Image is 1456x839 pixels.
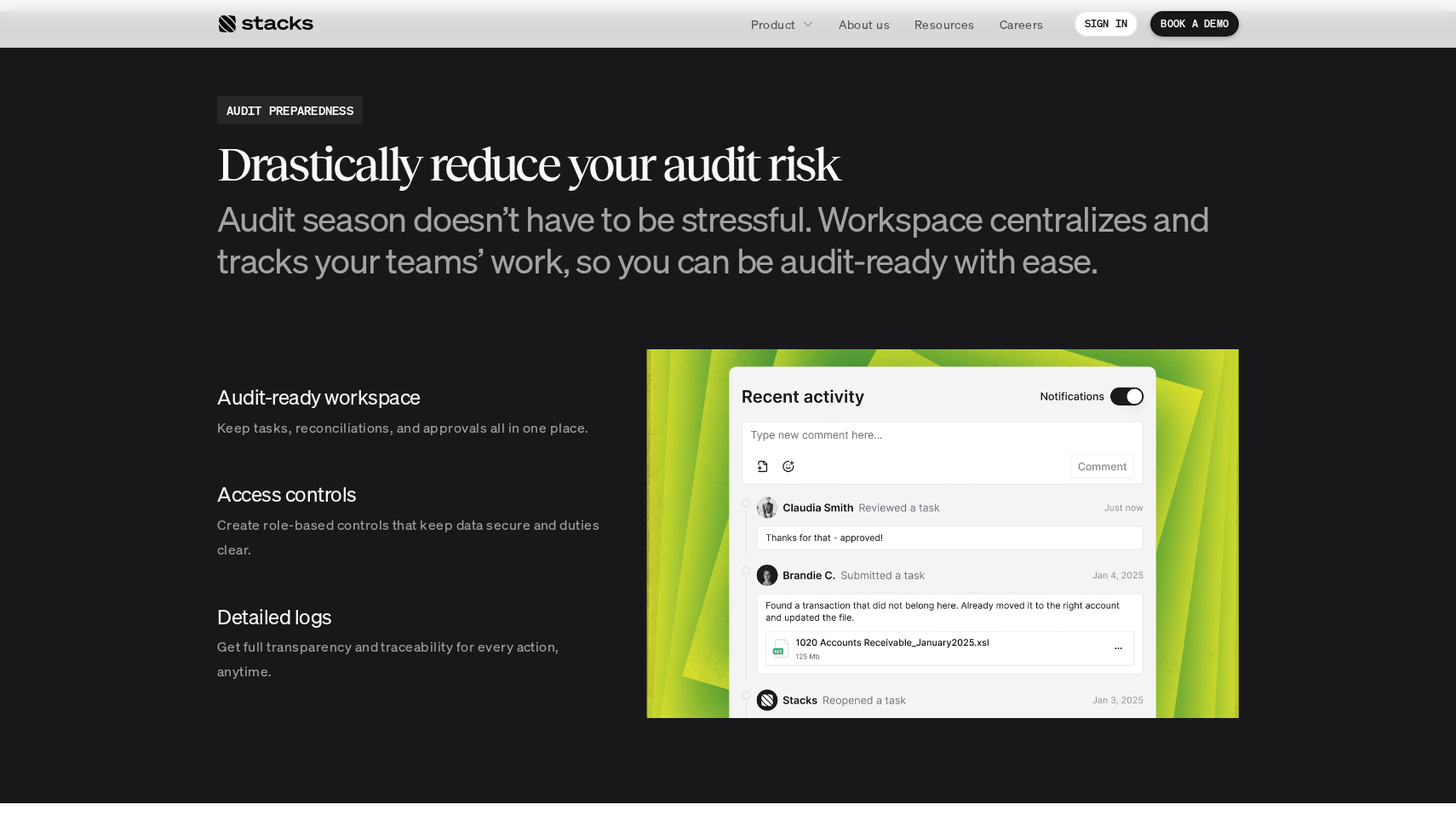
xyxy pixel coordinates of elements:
[217,383,612,412] h4: Audit-ready workspace
[989,9,1054,39] a: Careers
[914,15,975,33] p: Resources
[751,15,796,33] p: Product
[1161,18,1229,30] p: BOOK A DEMO
[1000,15,1044,33] p: Careers
[217,198,1239,281] h3: Audit season doesn’t have to be stressful. Workspace centralizes and tracks your teams’ work, so ...
[828,9,900,39] a: About us
[201,325,276,336] a: Privacy Policy
[217,138,1239,191] h2: Drastically reduce your audit risk
[904,9,985,39] a: Resources
[217,416,612,440] p: Keep tasks, reconciliations, and approvals all in one place.
[217,513,612,562] p: Create role-based controls that keep data secure and duties clear.
[217,480,612,509] h4: Access controls
[1075,11,1138,37] a: SIGN IN
[1085,18,1128,30] p: SIGN IN
[217,603,612,632] h4: Detailed logs
[839,15,890,33] p: About us
[226,101,353,119] h2: AUDIT PREPAREDNESS
[1150,11,1239,37] a: BOOK A DEMO
[217,635,612,684] p: Get full transparency and traceability for every action, anytime.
